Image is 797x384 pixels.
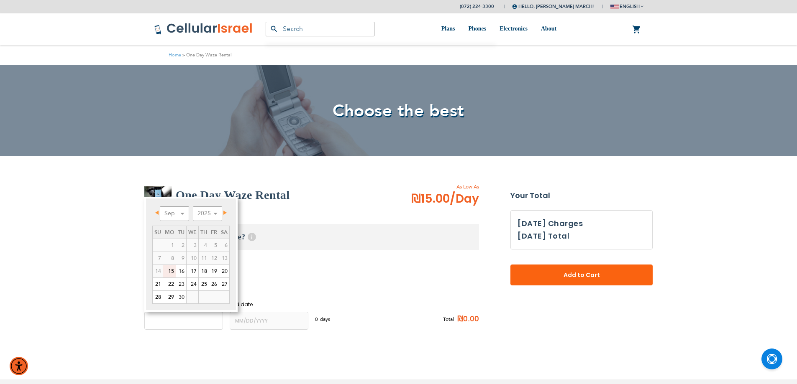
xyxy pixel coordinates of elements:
span: 9 [176,252,186,264]
span: Monday [165,229,174,236]
span: Choose the best [333,99,464,122]
a: Next [218,208,229,218]
a: 16 [176,265,186,277]
a: Home [169,52,181,58]
span: Total [443,315,454,323]
a: 30 [176,291,186,303]
a: 27 [219,278,229,290]
span: About [541,25,556,32]
span: Next [223,211,227,215]
span: /Day [450,191,479,207]
span: 14 [153,265,163,277]
select: Select year [193,206,222,221]
span: 12 [209,252,219,264]
a: 21 [153,278,163,290]
li: One Day Waze Rental [181,51,232,59]
a: 17 [187,265,198,277]
span: As Low As [389,183,479,191]
button: Add to Cart [510,264,653,285]
a: Plans [441,13,455,45]
h2: One Day Waze Rental [176,187,290,203]
a: 19 [209,265,219,277]
span: Plans [441,25,455,32]
span: 13 [219,252,229,264]
img: Cellular Israel Logo [154,23,253,35]
a: 23 [176,278,186,290]
a: 26 [209,278,219,290]
span: Thursday [200,229,207,236]
a: 29 [163,291,176,303]
span: days [320,315,330,323]
a: 18 [199,265,209,277]
span: 10 [187,252,198,264]
span: Help [248,233,256,241]
a: 24 [187,278,198,290]
a: 22 [163,278,176,290]
a: Electronics [500,13,528,45]
span: 7 [153,252,163,264]
h3: [DATE] Charges [518,217,646,230]
a: (072) 224-3300 [460,3,494,10]
a: Prev [153,208,164,218]
span: 4 [199,239,209,252]
h3: When do you need service? [144,224,479,250]
span: Saturday [221,229,228,236]
span: Phones [468,25,486,32]
img: One Day Waze Rental [144,186,172,204]
a: 25 [199,278,209,290]
select: Select month [160,206,189,221]
span: Prev [155,211,159,215]
span: 1 [163,239,176,252]
span: 8 [163,252,176,264]
input: Search [266,22,374,36]
span: Friday [211,229,217,236]
span: 3 [187,239,198,252]
span: ₪15.00 [411,191,479,207]
a: 28 [153,291,163,303]
a: 20 [219,265,229,277]
input: MM/DD/YYYY [144,312,223,330]
h3: [DATE] Total [518,230,569,242]
span: Electronics [500,25,528,32]
img: english [610,5,619,9]
span: ₪0.00 [454,313,479,326]
div: Accessibility Menu [10,357,28,375]
span: 6 [219,239,229,252]
span: 0 [315,315,320,323]
input: MM/DD/YYYY [230,312,308,330]
span: 5 [209,239,219,252]
span: Sunday [154,229,161,236]
a: 15 [163,265,176,277]
span: Hello, [PERSON_NAME] march! [512,3,594,10]
a: About [541,13,556,45]
a: Phones [468,13,486,45]
span: Wednesday [188,229,197,236]
label: End date [230,301,308,308]
strong: Your Total [510,189,653,202]
span: Add to Cart [538,270,625,279]
span: 11 [199,252,209,264]
span: Tuesday [178,229,185,236]
span: 2 [176,239,186,252]
button: english [610,0,643,13]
